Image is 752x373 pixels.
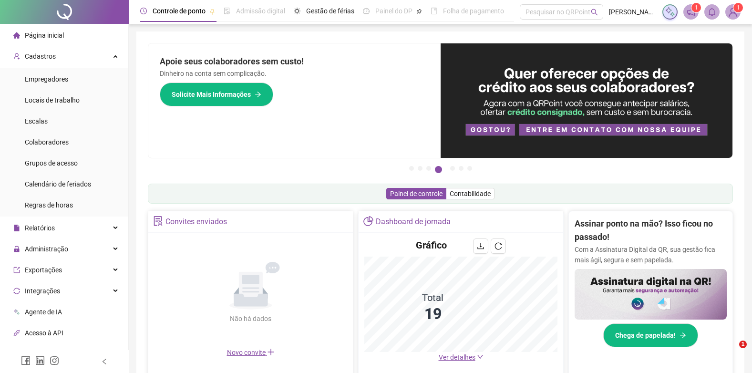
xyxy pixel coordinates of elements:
sup: Atualize o seu contato no menu Meus Dados [733,3,743,12]
span: sync [13,288,20,294]
span: notification [687,8,695,16]
img: banner%2F02c71560-61a6-44d4-94b9-c8ab97240462.png [575,269,727,320]
h2: Assinar ponto na mão? Isso ficou no passado! [575,217,727,244]
span: facebook [21,356,31,365]
button: 3 [426,166,431,171]
span: Ver detalhes [439,353,475,361]
button: 1 [409,166,414,171]
span: down [477,353,484,360]
span: Folha de pagamento [443,7,504,15]
span: Admissão digital [236,7,285,15]
span: home [13,32,20,39]
button: Solicite Mais Informações [160,83,273,106]
span: clock-circle [140,8,147,14]
span: Cadastros [25,52,56,60]
span: export [13,267,20,273]
span: Calendário de feriados [25,180,91,188]
span: Chega de papelada! [615,330,676,341]
span: Painel de controle [390,190,443,197]
span: pie-chart [363,216,373,226]
div: Não há dados [207,313,295,324]
button: Chega de papelada! [603,323,698,347]
span: [PERSON_NAME] [609,7,657,17]
span: Empregadores [25,75,68,83]
span: instagram [50,356,59,365]
p: Com a Assinatura Digital da QR, sua gestão fica mais ágil, segura e sem papelada. [575,244,727,265]
span: Gestão de férias [306,7,354,15]
span: book [431,8,437,14]
span: 1 [739,341,747,348]
sup: 1 [691,3,701,12]
img: banner%2Fa8ee1423-cce5-4ffa-a127-5a2d429cc7d8.png [441,43,733,158]
h4: Gráfico [416,238,447,252]
span: arrow-right [255,91,261,98]
button: 5 [450,166,455,171]
span: Regras de horas [25,201,73,209]
p: Dinheiro na conta sem complicação. [160,68,429,79]
span: linkedin [35,356,45,365]
span: solution [153,216,163,226]
span: Contabilidade [450,190,491,197]
span: Colaboradores [25,138,69,146]
span: sun [294,8,300,14]
iframe: Intercom live chat [720,341,742,363]
span: Administração [25,245,68,253]
span: lock [13,246,20,252]
span: Grupos de acesso [25,159,78,167]
span: reload [494,242,502,250]
span: 1 [695,4,698,11]
span: bell [708,8,716,16]
h2: Apoie seus colaboradores sem custo! [160,55,429,68]
span: download [477,242,484,250]
img: sparkle-icon.fc2bf0ac1784a2077858766a79e2daf3.svg [665,7,675,17]
span: Novo convite [227,349,275,356]
div: Dashboard de jornada [376,214,451,230]
button: 4 [435,166,442,173]
span: pushpin [209,9,215,14]
span: 1 [737,4,740,11]
span: left [101,358,108,365]
span: Controle de ponto [153,7,206,15]
span: Solicite Mais Informações [172,89,251,100]
span: Página inicial [25,31,64,39]
span: Integrações [25,287,60,295]
span: Locais de trabalho [25,96,80,104]
button: 7 [467,166,472,171]
span: arrow-right [680,332,686,339]
span: Exportações [25,266,62,274]
span: plus [267,348,275,356]
span: Acesso à API [25,329,63,337]
span: Painel do DP [375,7,412,15]
img: 41824 [726,5,740,19]
span: Escalas [25,117,48,125]
span: dashboard [363,8,370,14]
span: Agente de IA [25,308,62,316]
span: user-add [13,53,20,60]
button: 2 [418,166,422,171]
span: search [591,9,598,16]
span: file-done [224,8,230,14]
button: 6 [459,166,464,171]
span: Relatórios [25,224,55,232]
span: pushpin [416,9,422,14]
span: api [13,330,20,336]
a: Ver detalhes down [439,353,484,361]
span: file [13,225,20,231]
div: Convites enviados [165,214,227,230]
